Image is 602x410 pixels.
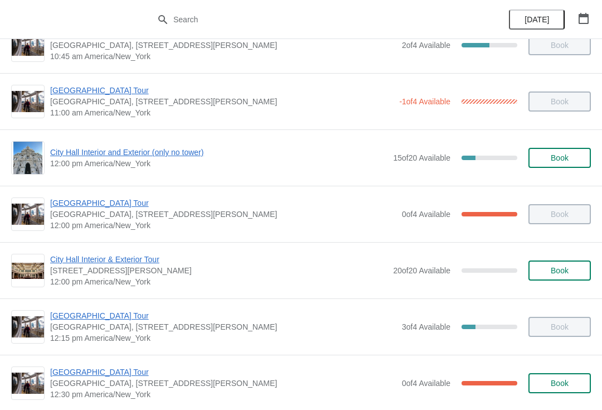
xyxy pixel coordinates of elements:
[50,276,387,287] span: 12:00 pm America/New_York
[528,373,591,393] button: Book
[50,96,394,107] span: [GEOGRAPHIC_DATA], [STREET_ADDRESS][PERSON_NAME]
[50,378,396,389] span: [GEOGRAPHIC_DATA], [STREET_ADDRESS][PERSON_NAME]
[50,147,387,158] span: City Hall Interior and Exterior (only no tower)
[402,322,450,331] span: 3 of 4 Available
[50,51,396,62] span: 10:45 am America/New_York
[12,35,44,56] img: City Hall Tower Tour | City Hall Visitor Center, 1400 John F Kennedy Boulevard Suite 121, Philade...
[50,85,394,96] span: [GEOGRAPHIC_DATA] Tour
[12,91,44,113] img: City Hall Tower Tour | City Hall Visitor Center, 1400 John F Kennedy Boulevard Suite 121, Philade...
[393,153,450,162] span: 15 of 20 Available
[50,209,396,220] span: [GEOGRAPHIC_DATA], [STREET_ADDRESS][PERSON_NAME]
[50,332,396,344] span: 12:15 pm America/New_York
[402,379,450,388] span: 0 of 4 Available
[551,379,569,388] span: Book
[50,389,396,400] span: 12:30 pm America/New_York
[509,9,565,30] button: [DATE]
[12,316,44,338] img: City Hall Tower Tour | City Hall Visitor Center, 1400 John F Kennedy Boulevard Suite 121, Philade...
[50,254,387,265] span: City Hall Interior & Exterior Tour
[50,310,396,321] span: [GEOGRAPHIC_DATA] Tour
[50,265,387,276] span: [STREET_ADDRESS][PERSON_NAME]
[50,158,387,169] span: 12:00 pm America/New_York
[12,263,44,279] img: City Hall Interior & Exterior Tour | 1400 John F Kennedy Boulevard, Suite 121, Philadelphia, PA, ...
[50,366,396,378] span: [GEOGRAPHIC_DATA] Tour
[402,210,450,219] span: 0 of 4 Available
[528,261,591,281] button: Book
[50,40,396,51] span: [GEOGRAPHIC_DATA], [STREET_ADDRESS][PERSON_NAME]
[173,9,452,30] input: Search
[50,197,396,209] span: [GEOGRAPHIC_DATA] Tour
[393,266,450,275] span: 20 of 20 Available
[50,220,396,231] span: 12:00 pm America/New_York
[551,153,569,162] span: Book
[402,41,450,50] span: 2 of 4 Available
[12,204,44,225] img: City Hall Tower Tour | City Hall Visitor Center, 1400 John F Kennedy Boulevard Suite 121, Philade...
[525,15,549,24] span: [DATE]
[50,321,396,332] span: [GEOGRAPHIC_DATA], [STREET_ADDRESS][PERSON_NAME]
[12,373,44,394] img: City Hall Tower Tour | City Hall Visitor Center, 1400 John F Kennedy Boulevard Suite 121, Philade...
[399,97,450,106] span: -1 of 4 Available
[50,107,394,118] span: 11:00 am America/New_York
[551,266,569,275] span: Book
[13,142,43,174] img: City Hall Interior and Exterior (only no tower) | | 12:00 pm America/New_York
[528,148,591,168] button: Book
